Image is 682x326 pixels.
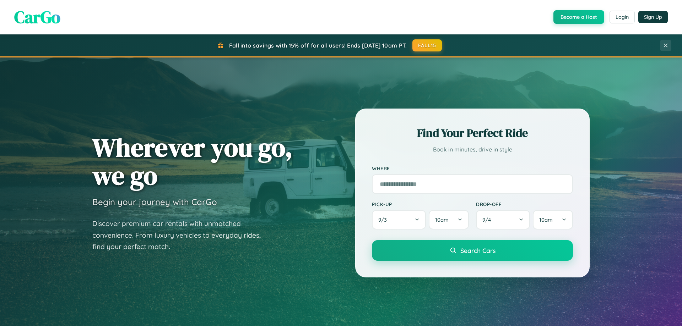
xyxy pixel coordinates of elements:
[372,210,426,230] button: 9/3
[412,39,442,51] button: FALL15
[429,210,469,230] button: 10am
[372,165,573,171] label: Where
[476,201,573,207] label: Drop-off
[476,210,530,230] button: 9/4
[553,10,604,24] button: Become a Host
[539,216,553,223] span: 10am
[92,218,270,253] p: Discover premium car rentals with unmatched convenience. From luxury vehicles to everyday rides, ...
[435,216,449,223] span: 10am
[482,216,494,223] span: 9 / 4
[372,144,573,155] p: Book in minutes, drive in style
[460,247,496,254] span: Search Cars
[229,42,407,49] span: Fall into savings with 15% off for all users! Ends [DATE] 10am PT.
[92,133,293,189] h1: Wherever you go, we go
[14,5,60,29] span: CarGo
[372,240,573,261] button: Search Cars
[372,125,573,141] h2: Find Your Perfect Ride
[372,201,469,207] label: Pick-up
[378,216,390,223] span: 9 / 3
[610,11,635,23] button: Login
[92,197,217,207] h3: Begin your journey with CarGo
[533,210,573,230] button: 10am
[638,11,668,23] button: Sign Up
